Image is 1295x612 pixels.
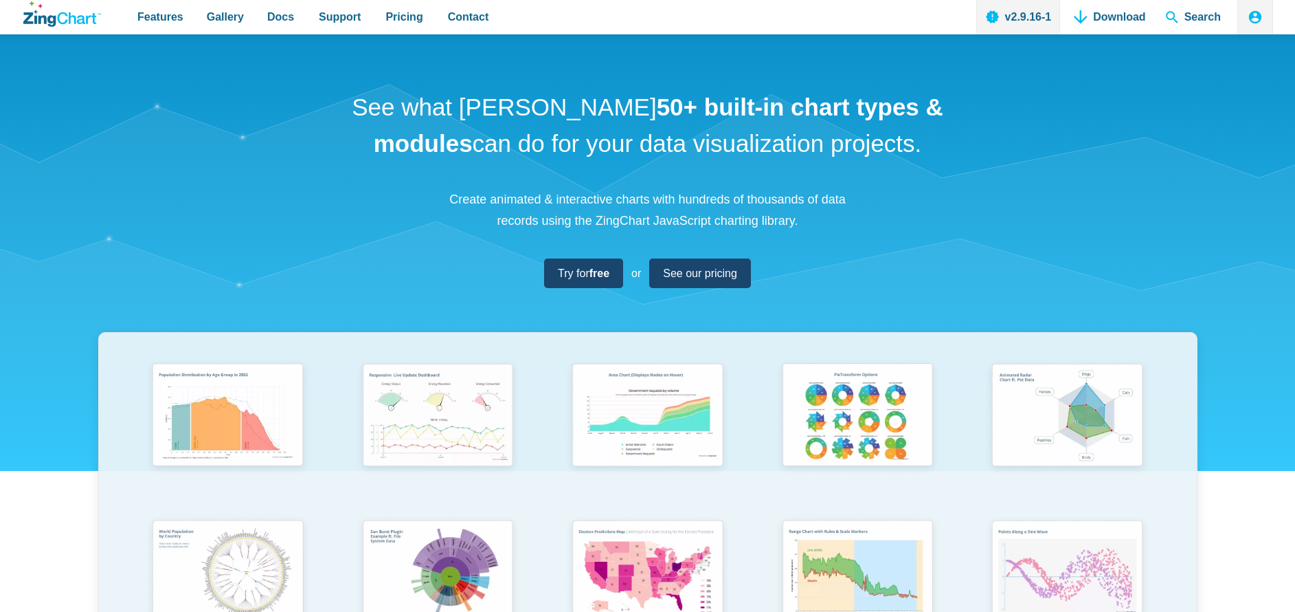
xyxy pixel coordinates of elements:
a: Area Chart (Displays Nodes on Hover) [543,357,753,513]
img: Pie Transform Options [774,357,941,477]
img: Animated Radar Chart ft. Pet Data [983,357,1151,477]
strong: free [589,267,609,279]
a: Pie Transform Options [752,357,962,513]
img: Population Distribution by Age Group in 2052 [144,357,311,477]
a: Responsive Live Update Dashboard [333,357,543,513]
span: Features [137,8,183,26]
a: Population Distribution by Age Group in 2052 [123,357,333,513]
span: Try for [558,264,609,283]
strong: 50+ built-in chart types & modules [374,94,943,157]
a: Try forfree [544,259,623,288]
span: Pricing [385,8,423,26]
span: or [631,264,641,283]
img: Area Chart (Displays Nodes on Hover) [563,357,731,477]
p: Create animated & interactive charts with hundreds of thousands of data records using the ZingCha... [442,189,854,231]
h1: See what [PERSON_NAME] can do for your data visualization projects. [339,89,957,162]
a: Animated Radar Chart ft. Pet Data [962,357,1173,513]
span: Docs [267,8,294,26]
span: See our pricing [663,264,737,283]
img: Responsive Live Update Dashboard [354,357,521,477]
span: Gallery [207,8,244,26]
span: Support [319,8,361,26]
a: ZingChart Logo. Click to return to the homepage [23,1,101,27]
span: Contact [448,8,489,26]
a: See our pricing [649,259,751,288]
